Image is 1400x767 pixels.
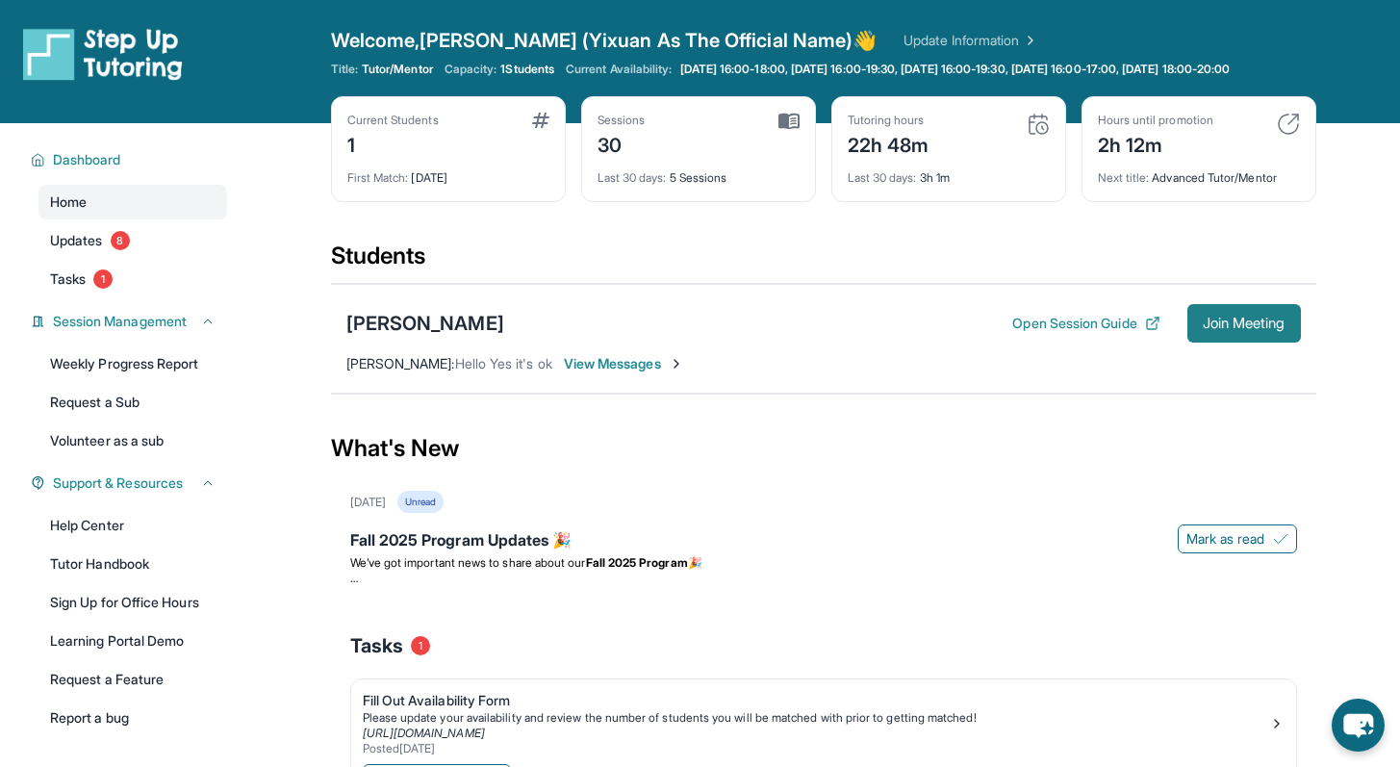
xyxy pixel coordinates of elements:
span: Tasks [50,269,86,289]
button: Open Session Guide [1012,314,1159,333]
div: Advanced Tutor/Mentor [1098,159,1300,186]
span: Mark as read [1186,529,1265,549]
button: Support & Resources [45,473,216,493]
a: Learning Portal Demo [38,624,227,658]
div: 30 [598,128,646,159]
a: Tasks1 [38,262,227,296]
span: Capacity: [445,62,497,77]
span: Tasks [350,632,403,659]
span: Session Management [53,312,187,331]
a: Home [38,185,227,219]
span: 1 Students [500,62,554,77]
span: We’ve got important news to share about our [350,555,586,570]
span: Join Meeting [1203,318,1285,329]
a: Weekly Progress Report [38,346,227,381]
div: 1 [347,128,439,159]
span: [PERSON_NAME] : [346,355,455,371]
div: Tutoring hours [848,113,929,128]
span: Support & Resources [53,473,183,493]
span: Next title : [1098,170,1150,185]
div: Please update your availability and review the number of students you will be matched with prior ... [363,710,1269,726]
span: 🎉 [688,555,702,570]
div: Students [331,241,1316,283]
span: Last 30 days : [848,170,917,185]
div: [DATE] [347,159,549,186]
img: Mark as read [1273,531,1288,547]
div: Fall 2025 Program Updates 🎉 [350,528,1297,555]
a: Report a bug [38,701,227,735]
a: Fill Out Availability FormPlease update your availability and review the number of students you w... [351,679,1296,760]
img: card [532,113,549,128]
img: logo [23,27,183,81]
button: Dashboard [45,150,216,169]
a: Request a Sub [38,385,227,420]
div: Current Students [347,113,439,128]
button: chat-button [1332,699,1385,752]
a: [DATE] 16:00-18:00, [DATE] 16:00-19:30, [DATE] 16:00-19:30, [DATE] 16:00-17:00, [DATE] 18:00-20:00 [676,62,1235,77]
span: 1 [411,636,430,655]
span: Home [50,192,87,212]
div: 2h 12m [1098,128,1213,159]
span: 8 [111,231,130,250]
div: 3h 1m [848,159,1050,186]
a: Help Center [38,508,227,543]
img: card [1277,113,1300,136]
button: Session Management [45,312,216,331]
span: Dashboard [53,150,121,169]
span: Title: [331,62,358,77]
div: Posted [DATE] [363,741,1269,756]
span: Welcome, [PERSON_NAME] (Yixuan As The Official Name) 👋 [331,27,878,54]
button: Mark as read [1178,524,1297,553]
span: Updates [50,231,103,250]
span: Tutor/Mentor [362,62,433,77]
span: [DATE] 16:00-18:00, [DATE] 16:00-19:30, [DATE] 16:00-19:30, [DATE] 16:00-17:00, [DATE] 18:00-20:00 [680,62,1231,77]
div: [PERSON_NAME] [346,310,504,337]
img: Chevron Right [1019,31,1038,50]
a: Request a Feature [38,662,227,697]
button: Join Meeting [1187,304,1301,343]
span: 1 [93,269,113,289]
div: Hours until promotion [1098,113,1213,128]
a: Sign Up for Office Hours [38,585,227,620]
a: Update Information [904,31,1038,50]
img: Chevron-Right [669,356,684,371]
div: 22h 48m [848,128,929,159]
span: View Messages [564,354,684,373]
div: 5 Sessions [598,159,800,186]
span: First Match : [347,170,409,185]
div: What's New [331,406,1316,491]
span: Current Availability: [566,62,672,77]
span: Hello Yes it's ok [455,355,552,371]
img: card [778,113,800,130]
span: Last 30 days : [598,170,667,185]
a: Volunteer as a sub [38,423,227,458]
div: Sessions [598,113,646,128]
div: Unread [397,491,444,513]
strong: Fall 2025 Program [586,555,688,570]
img: card [1027,113,1050,136]
a: Tutor Handbook [38,547,227,581]
a: [URL][DOMAIN_NAME] [363,726,485,740]
a: Updates8 [38,223,227,258]
div: Fill Out Availability Form [363,691,1269,710]
div: [DATE] [350,495,386,510]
